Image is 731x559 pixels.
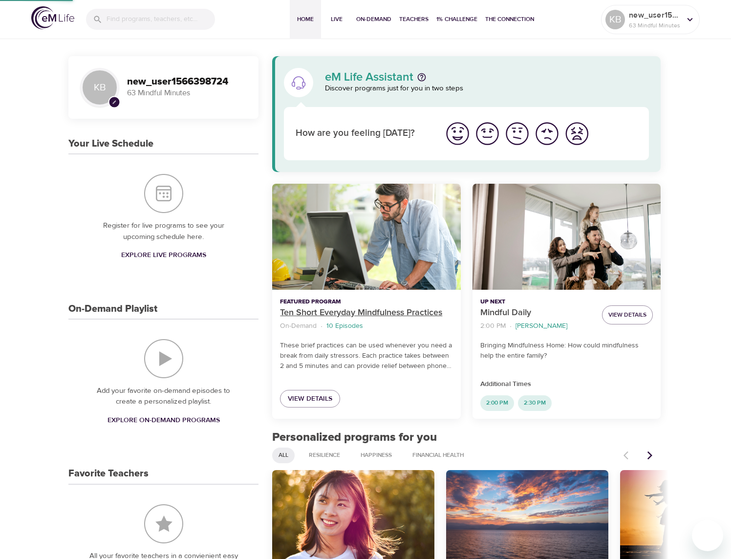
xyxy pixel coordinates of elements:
[516,321,567,331] p: [PERSON_NAME]
[510,320,512,333] li: ·
[444,120,471,147] img: great
[629,21,681,30] p: 63 Mindful Minutes
[326,321,363,331] p: 10 Episodes
[80,68,119,107] div: KB
[127,87,247,99] p: 63 Mindful Minutes
[473,184,661,290] button: Mindful Daily
[532,119,562,149] button: I'm feeling bad
[480,395,514,411] div: 2:00 PM
[325,71,413,83] p: eM Life Assistant
[355,451,398,459] span: Happiness
[480,320,594,333] nav: breadcrumb
[144,174,183,213] img: Your Live Schedule
[272,184,460,290] button: Ten Short Everyday Mindfulness Practices
[563,120,590,147] img: worst
[485,14,534,24] span: The Connection
[692,520,723,551] iframe: Button to launch messaging window
[302,448,346,463] div: Resilience
[280,320,452,333] nav: breadcrumb
[562,119,592,149] button: I'm feeling worst
[480,298,594,306] p: Up Next
[31,6,74,29] img: logo
[68,138,153,150] h3: Your Live Schedule
[280,341,452,371] p: These brief practices can be used whenever you need a break from daily stressors. Each practice t...
[480,341,653,361] p: Bringing Mindfulness Home: How could mindfulness help the entire family?
[602,305,653,324] button: View Details
[68,303,157,315] h3: On-Demand Playlist
[518,399,552,407] span: 2:30 PM
[473,119,502,149] button: I'm feeling good
[354,448,398,463] div: Happiness
[107,9,215,30] input: Find programs, teachers, etc...
[399,14,429,24] span: Teachers
[121,249,206,261] span: Explore Live Programs
[639,445,661,466] button: Next items
[325,14,348,24] span: Live
[273,451,294,459] span: All
[407,451,470,459] span: Financial Health
[104,411,224,430] a: Explore On-Demand Programs
[280,390,340,408] a: View Details
[443,119,473,149] button: I'm feeling great
[436,14,477,24] span: 1% Challenge
[608,310,646,320] span: View Details
[518,395,552,411] div: 2:30 PM
[107,414,220,427] span: Explore On-Demand Programs
[303,451,346,459] span: Resilience
[480,399,514,407] span: 2:00 PM
[480,379,653,389] p: Additional Times
[144,504,183,543] img: Favorite Teachers
[144,339,183,378] img: On-Demand Playlist
[296,127,431,141] p: How are you feeling [DATE]?
[280,298,452,306] p: Featured Program
[280,306,452,320] p: Ten Short Everyday Mindfulness Practices
[68,468,149,479] h3: Favorite Teachers
[534,120,560,147] img: bad
[294,14,317,24] span: Home
[356,14,391,24] span: On-Demand
[291,75,306,90] img: eM Life Assistant
[280,321,317,331] p: On-Demand
[504,120,531,147] img: ok
[321,320,322,333] li: ·
[272,430,661,445] h2: Personalized programs for you
[117,246,210,264] a: Explore Live Programs
[88,386,239,408] p: Add your favorite on-demand episodes to create a personalized playlist.
[629,9,681,21] p: new_user1566398724
[502,119,532,149] button: I'm feeling ok
[272,448,295,463] div: All
[480,321,506,331] p: 2:00 PM
[474,120,501,147] img: good
[605,10,625,29] div: KB
[325,83,649,94] p: Discover programs just for you in two steps
[480,306,594,320] p: Mindful Daily
[88,220,239,242] p: Register for live programs to see your upcoming schedule here.
[406,448,470,463] div: Financial Health
[288,393,332,405] span: View Details
[127,76,247,87] h3: new_user1566398724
